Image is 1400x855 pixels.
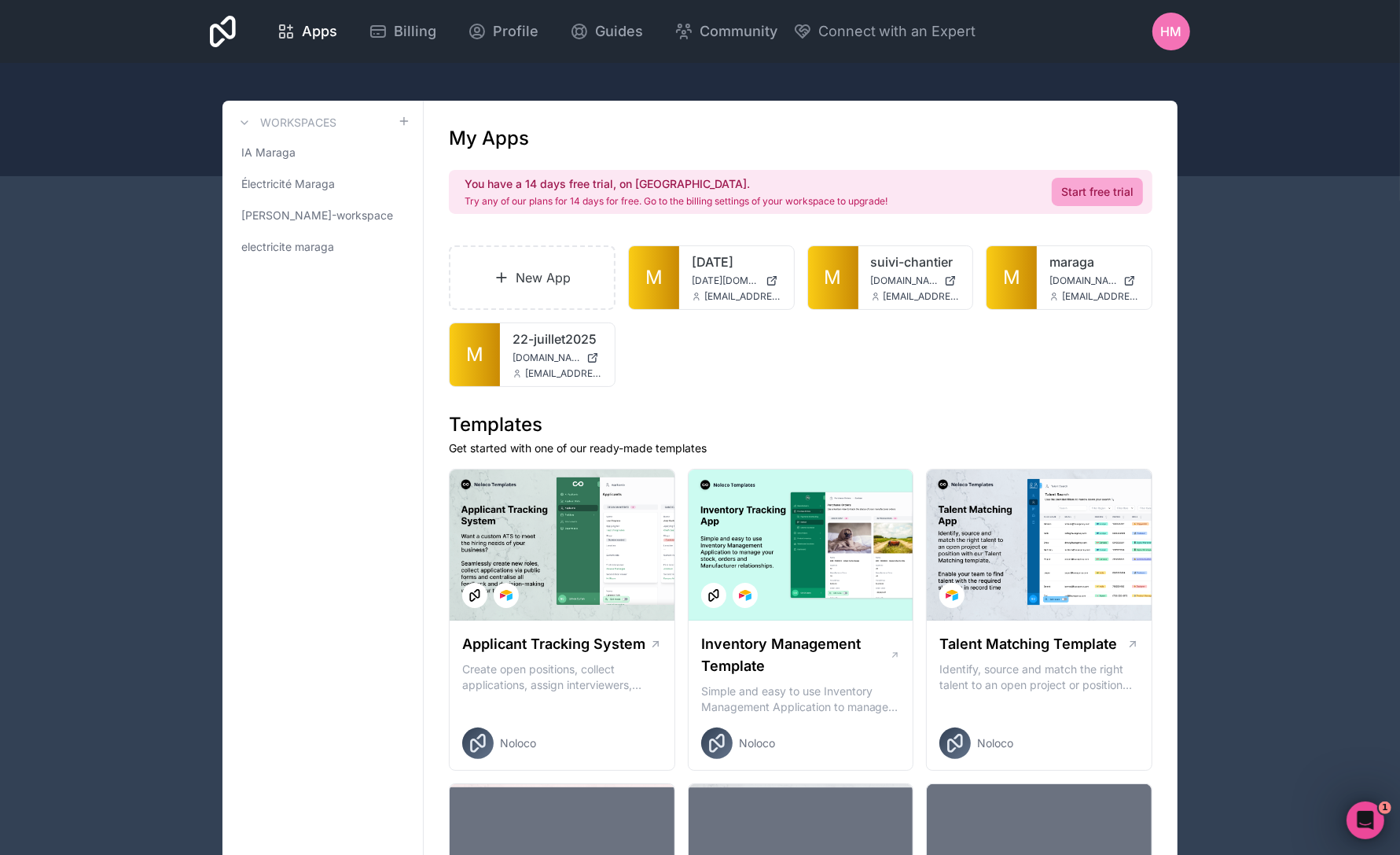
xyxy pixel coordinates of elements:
[818,20,976,42] span: Connect with an Expert
[701,633,890,677] h1: Inventory Management Template
[808,246,858,309] a: M
[513,330,602,348] a: 22-juillet2025
[871,252,961,271] a: suivi-chantier
[1052,178,1143,206] a: Start free trial
[662,14,790,49] a: Community
[356,14,449,49] a: Billing
[595,20,643,42] span: Guides
[500,589,513,602] img: Airtable Logo
[500,735,536,751] span: Noloco
[525,367,602,380] span: [EMAIL_ADDRESS][DOMAIN_NAME]
[1161,22,1182,41] span: HM
[449,412,1152,437] h1: Templates
[513,352,602,364] a: [DOMAIN_NAME]
[394,20,436,42] span: Billing
[260,115,336,131] h3: Workspaces
[462,662,662,693] p: Create open positions, collect applications, assign interviewers, centralise candidate feedback a...
[739,589,751,602] img: Airtable Logo
[455,14,551,49] a: Profile
[825,265,842,290] span: M
[465,195,887,208] p: Try any of our plans for 14 days for free. Go to the billing settings of your workspace to upgrade!
[1049,252,1139,271] a: maraga
[449,245,615,310] a: New App
[871,275,961,287] a: [DOMAIN_NAME]
[235,170,410,198] a: Électricité Maraga
[692,252,781,271] a: [DATE]
[513,352,580,364] span: [DOMAIN_NAME]
[264,14,350,49] a: Apps
[493,20,538,42] span: Profile
[449,440,1152,456] p: Get started with one of our ready-made templates
[235,201,410,230] a: [PERSON_NAME]-workspace
[871,275,939,287] span: [DOMAIN_NAME]
[946,589,958,602] img: Airtable Logo
[1049,275,1139,287] a: [DOMAIN_NAME]
[449,126,529,151] h1: My Apps
[450,323,500,386] a: M
[793,20,976,42] button: Connect with an Expert
[241,239,334,255] span: electricite maraga
[987,246,1037,309] a: M
[1062,290,1139,303] span: [EMAIL_ADDRESS][DOMAIN_NAME]
[302,20,337,42] span: Apps
[739,735,775,751] span: Noloco
[692,275,759,287] span: [DATE][DOMAIN_NAME]
[939,662,1139,693] p: Identify, source and match the right talent to an open project or position with our Talent Matchi...
[235,113,336,132] a: Workspaces
[704,290,781,303] span: [EMAIL_ADDRESS][DOMAIN_NAME]
[884,290,961,303] span: [EMAIL_ADDRESS][DOMAIN_NAME]
[1379,802,1391,814] span: 1
[557,14,656,49] a: Guides
[692,275,781,287] a: [DATE][DOMAIN_NAME]
[241,145,296,160] span: IA Maraga
[235,138,410,167] a: IA Maraga
[701,684,901,715] p: Simple and easy to use Inventory Management Application to manage your stock, orders and Manufact...
[235,233,410,261] a: electricite maraga
[1049,275,1117,287] span: [DOMAIN_NAME]
[629,246,679,309] a: M
[977,735,1013,751] span: Noloco
[1003,265,1020,290] span: M
[241,176,335,192] span: Électricité Maraga
[1347,802,1384,839] iframe: Intercom live chat
[700,20,777,42] span: Community
[462,633,645,655] h1: Applicant Tracking System
[645,265,663,290] span: M
[466,342,483,367] span: M
[939,633,1117,655] h1: Talent Matching Template
[241,208,393,223] span: [PERSON_NAME]-workspace
[465,176,887,192] h2: You have a 14 days free trial, on [GEOGRAPHIC_DATA].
